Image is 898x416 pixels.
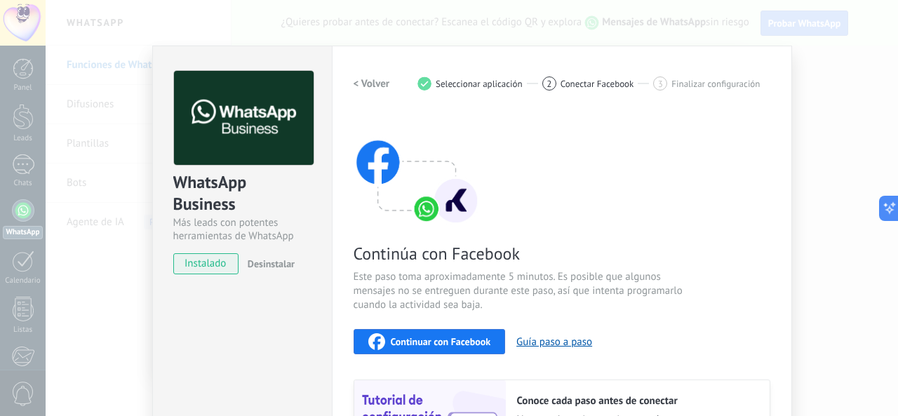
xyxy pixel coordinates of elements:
button: < Volver [354,71,390,96]
span: instalado [174,253,238,274]
span: Desinstalar [248,257,295,270]
span: Conectar Facebook [561,79,634,89]
button: Desinstalar [242,253,295,274]
span: Este paso toma aproximadamente 5 minutos. Es posible que algunos mensajes no se entreguen durante... [354,270,688,312]
span: Seleccionar aplicación [436,79,523,89]
img: connect with facebook [354,113,480,225]
span: 2 [547,78,551,90]
span: Continúa con Facebook [354,243,688,264]
h2: < Volver [354,77,390,90]
span: 3 [658,78,663,90]
span: Finalizar configuración [671,79,760,89]
div: WhatsApp Business [173,171,311,216]
div: Más leads con potentes herramientas de WhatsApp [173,216,311,243]
button: Continuar con Facebook [354,329,506,354]
h2: Conoce cada paso antes de conectar [517,394,756,408]
span: Continuar con Facebook [391,337,491,347]
button: Guía paso a paso [516,335,592,349]
img: logo_main.png [174,71,314,166]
